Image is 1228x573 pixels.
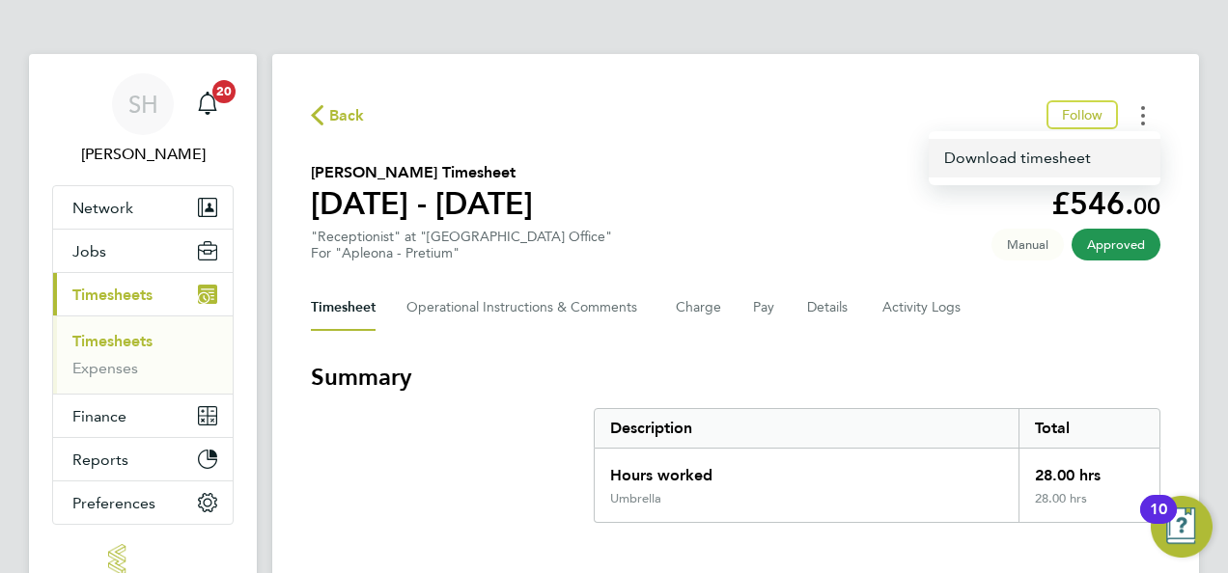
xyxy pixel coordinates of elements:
button: Operational Instructions & Comments [406,285,645,331]
span: Network [72,199,133,217]
button: Timesheet [311,285,376,331]
a: 20 [188,73,227,135]
span: Follow [1062,106,1102,123]
span: Reports [72,450,128,469]
div: Description [595,409,1019,448]
div: Hours worked [595,449,1019,491]
app-decimal: £546. [1051,185,1160,222]
h1: [DATE] - [DATE] [311,184,533,223]
button: Back [311,103,365,127]
button: Timesheets Menu [1126,100,1160,130]
button: Activity Logs [882,285,963,331]
button: Follow [1047,100,1118,129]
span: Timesheets [72,286,153,304]
div: 28.00 hrs [1019,491,1159,522]
h3: Summary [311,362,1160,393]
a: Timesheets [72,332,153,350]
div: Total [1019,409,1159,448]
span: Back [329,104,365,127]
div: Summary [594,408,1160,523]
button: Open Resource Center, 10 new notifications [1151,496,1213,558]
span: SH [128,92,158,117]
button: Reports [53,438,233,480]
button: Pay [753,285,776,331]
button: Timesheets [53,273,233,315]
span: Jobs [72,242,106,260]
a: SH[PERSON_NAME] [52,73,234,166]
div: 28.00 hrs [1019,449,1159,491]
div: "Receptionist" at "[GEOGRAPHIC_DATA] Office" [311,229,612,261]
span: Preferences [72,494,155,512]
span: Shawn Henry [52,143,234,166]
span: This timesheet was manually created. [991,229,1064,260]
button: Preferences [53,481,233,524]
button: Jobs [53,230,233,272]
button: Details [807,285,851,331]
button: Network [53,186,233,229]
h2: [PERSON_NAME] Timesheet [311,161,533,184]
button: Charge [676,285,722,331]
div: For "Apleona - Pretium" [311,245,612,261]
div: Umbrella [610,491,661,506]
a: Timesheets Menu [929,139,1160,177]
span: This timesheet has been approved. [1072,229,1160,260]
span: 00 [1133,192,1160,220]
span: 20 [212,80,236,103]
span: Finance [72,407,126,425]
a: Expenses [72,359,138,377]
button: Finance [53,395,233,437]
div: Timesheets [53,315,233,394]
div: 10 [1150,509,1167,534]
